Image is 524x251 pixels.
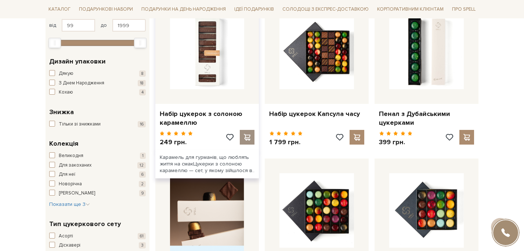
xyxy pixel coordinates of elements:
[46,4,73,15] span: Каталог
[59,70,73,77] span: Дякую
[49,171,146,178] button: Для неї 6
[59,89,73,96] span: Кохаю
[138,121,146,127] span: 16
[59,152,83,160] span: Великодня
[59,171,75,178] span: Для неї
[49,162,146,169] button: Для закоханих 12
[59,190,95,197] span: [PERSON_NAME]
[139,89,146,95] span: 4
[160,138,193,146] p: 249 грн.
[49,22,56,29] span: від
[49,201,90,207] span: Показати ще 3
[140,153,146,159] span: 1
[59,181,82,188] span: Новорічна
[139,70,146,77] span: 8
[49,242,146,249] button: Діскавері 3
[49,80,146,87] button: З Днем Народження 18
[138,80,146,86] span: 18
[49,107,74,117] span: Знижка
[59,121,101,128] span: Тільки зі знижками
[101,22,107,29] span: до
[112,19,146,32] input: Ціна
[59,233,73,240] span: Асорті
[49,201,90,208] button: Показати ще 3
[49,219,121,229] span: Тип цукеркового сету
[139,171,146,178] span: 6
[76,4,136,15] span: Подарункові набори
[134,38,147,48] div: Max
[49,70,146,77] button: Дякую 8
[231,4,277,15] span: Ідеї подарунків
[49,57,106,66] span: Дизайн упаковки
[379,110,474,127] a: Пенал з Дубайськими цукерками
[49,121,146,128] button: Тільки зі знижками 16
[49,152,146,160] button: Великодня 1
[139,181,146,187] span: 2
[137,162,146,168] span: 12
[139,242,146,248] span: 3
[59,162,91,169] span: Для закоханих
[138,4,229,15] span: Подарунки на День народження
[49,233,146,240] button: Асорті 61
[374,3,447,15] a: Корпоративним клієнтам
[279,3,372,15] a: Солодощі з експрес-доставкою
[59,242,80,249] span: Діскавері
[269,138,303,146] p: 1 799 грн.
[48,38,61,48] div: Min
[49,190,146,197] button: [PERSON_NAME] 9
[449,4,478,15] span: Про Spell
[49,139,78,149] span: Колекція
[155,150,259,179] div: Карамель для гурманів, що люблять життя на смакЦукерки з солоною карамеллю — сет, у якому зійшлос...
[138,233,146,239] span: 61
[49,89,146,96] button: Кохаю 4
[62,19,95,32] input: Ціна
[379,138,412,146] p: 399 грн.
[160,110,255,127] a: Набір цукерок з солоною карамеллю
[269,110,364,118] a: Набір цукерок Капсула часу
[49,181,146,188] button: Новорічна 2
[139,190,146,196] span: 9
[59,80,104,87] span: З Днем Народження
